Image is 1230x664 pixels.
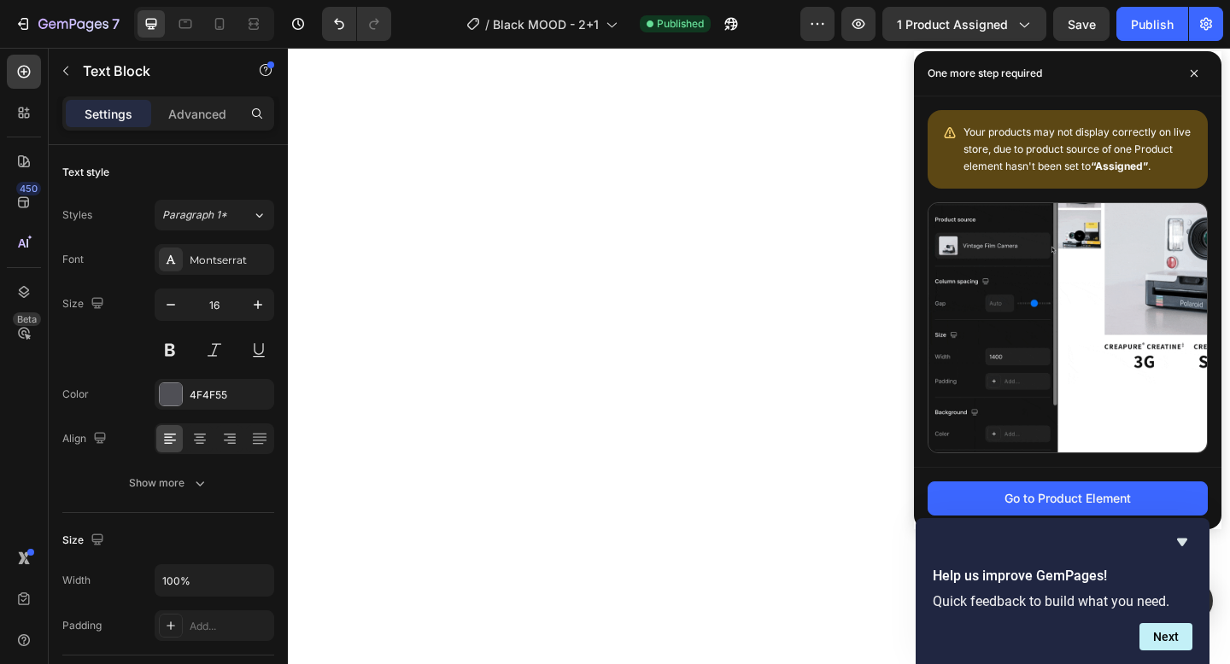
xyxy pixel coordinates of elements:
[62,618,102,633] div: Padding
[190,253,270,268] div: Montserrat
[62,573,91,588] div: Width
[190,619,270,634] div: Add...
[62,207,92,223] div: Styles
[85,105,132,123] p: Settings
[288,48,1230,664] iframe: Design area
[190,387,270,403] div: 4F4F55
[1091,160,1148,172] b: “Assigned”
[62,468,274,498] button: Show more
[897,15,1008,33] span: 1 product assigned
[493,15,599,33] span: Black MOOD - 2+1
[1139,623,1192,650] button: Next question
[62,293,108,316] div: Size
[83,61,228,81] p: Text Block
[928,481,1208,515] button: Go to Product Element
[485,15,489,33] span: /
[1053,7,1110,41] button: Save
[62,387,89,402] div: Color
[933,566,1192,586] h2: Help us improve GemPages!
[657,16,704,32] span: Published
[1004,489,1131,507] div: Go to Product Element
[933,593,1192,609] p: Quick feedback to build what you need.
[62,252,84,267] div: Font
[13,312,41,326] div: Beta
[1068,17,1096,32] span: Save
[7,7,127,41] button: 7
[62,428,110,451] div: Align
[963,125,1191,172] span: Your products may not display correctly on live store, due to product source of one Product eleme...
[1116,7,1188,41] button: Publish
[1172,532,1192,552] button: Hide survey
[933,532,1192,650] div: Help us improve GemPages!
[1131,15,1174,33] div: Publish
[62,165,109,180] div: Text style
[16,182,41,195] div: 450
[168,105,226,123] p: Advanced
[129,475,208,492] div: Show more
[112,14,120,34] p: 7
[155,200,274,230] button: Paragraph 1*
[928,65,1042,82] p: One more step required
[162,207,227,223] span: Paragraph 1*
[882,7,1046,41] button: 1 product assigned
[322,7,391,41] div: Undo/Redo
[155,565,273,596] input: Auto
[62,529,108,552] div: Size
